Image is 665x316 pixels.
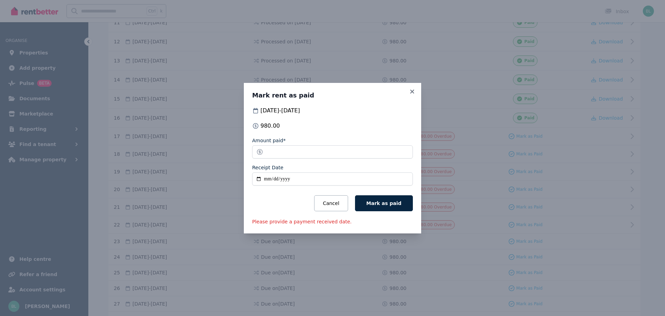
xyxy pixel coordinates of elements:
[260,106,300,115] span: [DATE] - [DATE]
[252,218,413,225] p: Please provide a payment received date.
[252,137,286,144] label: Amount paid*
[355,195,413,211] button: Mark as paid
[252,164,283,171] label: Receipt Date
[314,195,348,211] button: Cancel
[252,91,413,100] h3: Mark rent as paid
[260,122,280,130] span: 980.00
[366,200,401,206] span: Mark as paid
